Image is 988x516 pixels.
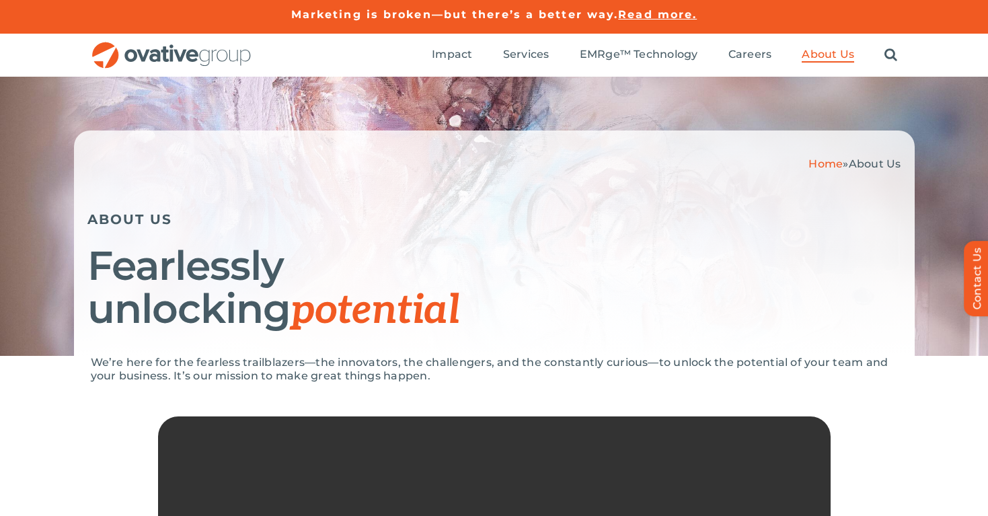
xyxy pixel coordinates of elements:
span: » [808,157,901,170]
span: About Us [802,48,854,61]
span: EMRge™ Technology [580,48,698,61]
nav: Menu [432,34,897,77]
a: Search [884,48,897,63]
a: Services [503,48,549,63]
span: About Us [849,157,901,170]
h1: Fearlessly unlocking [87,244,901,332]
span: potential [291,287,459,335]
span: Careers [728,48,772,61]
a: EMRge™ Technology [580,48,698,63]
span: Services [503,48,549,61]
a: Impact [432,48,472,63]
h5: ABOUT US [87,211,901,227]
span: Impact [432,48,472,61]
a: OG_Full_horizontal_RGB [91,40,252,53]
a: About Us [802,48,854,63]
a: Careers [728,48,772,63]
a: Marketing is broken—but there’s a better way. [291,8,619,21]
p: We’re here for the fearless trailblazers—the innovators, the challengers, and the constantly curi... [91,356,898,383]
a: Home [808,157,843,170]
a: Read more. [618,8,697,21]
